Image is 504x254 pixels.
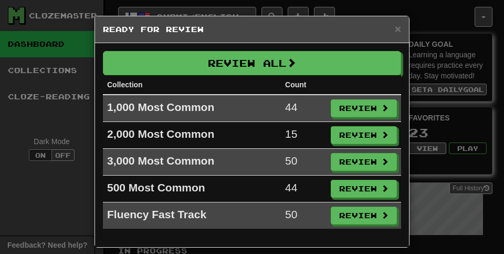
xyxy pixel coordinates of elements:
[331,207,397,225] button: Review
[103,202,281,229] td: Fluency Fast Track
[281,75,327,95] th: Count
[103,51,401,75] button: Review All
[395,23,401,35] span: ×
[103,95,281,122] td: 1,000 Most Common
[395,23,401,34] button: Close
[281,149,327,176] td: 50
[103,24,401,35] h5: Ready for Review
[103,176,281,202] td: 500 Most Common
[281,176,327,202] td: 44
[331,153,397,171] button: Review
[281,95,327,122] td: 44
[103,149,281,176] td: 3,000 Most Common
[331,180,397,198] button: Review
[103,75,281,95] th: Collection
[103,122,281,149] td: 2,000 Most Common
[331,126,397,144] button: Review
[331,99,397,117] button: Review
[281,202,327,229] td: 50
[281,122,327,149] td: 15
